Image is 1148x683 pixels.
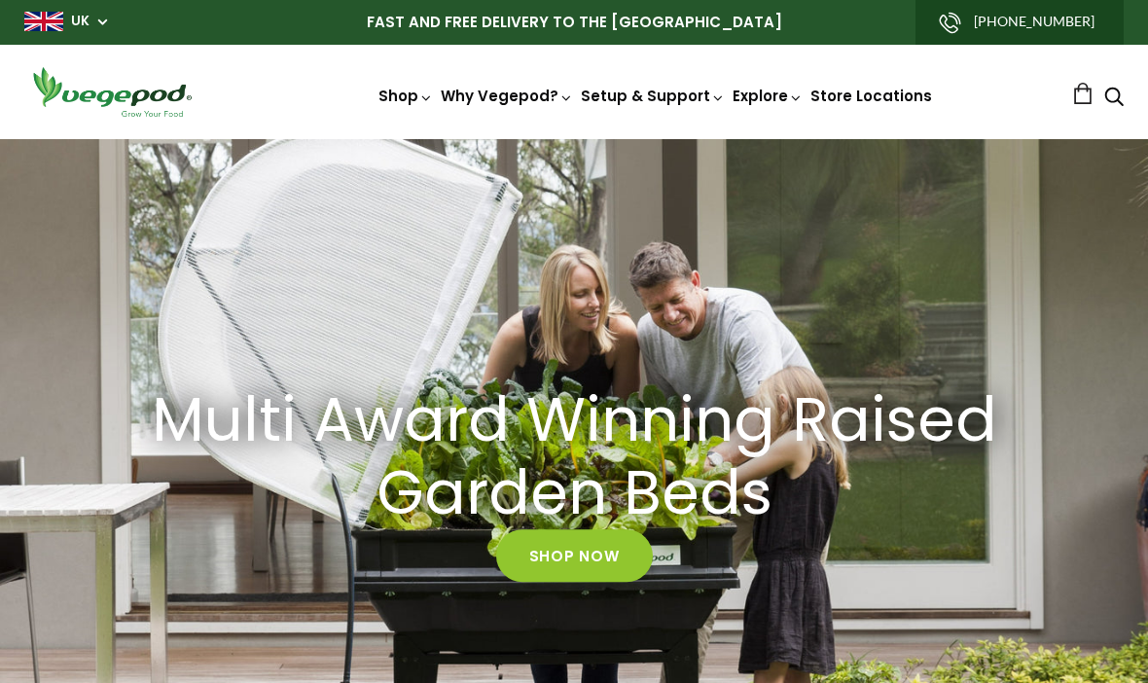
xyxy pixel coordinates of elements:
[24,64,199,120] img: Vegepod
[1104,89,1124,109] a: Search
[810,86,932,106] a: Store Locations
[441,86,573,106] a: Why Vegepod?
[71,12,90,31] a: UK
[111,384,1038,530] a: Multi Award Winning Raised Garden Beds
[581,86,725,106] a: Setup & Support
[496,530,653,583] a: Shop Now
[24,12,63,31] img: gb_large.png
[136,384,1012,530] h2: Multi Award Winning Raised Garden Beds
[378,86,433,106] a: Shop
[733,86,803,106] a: Explore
